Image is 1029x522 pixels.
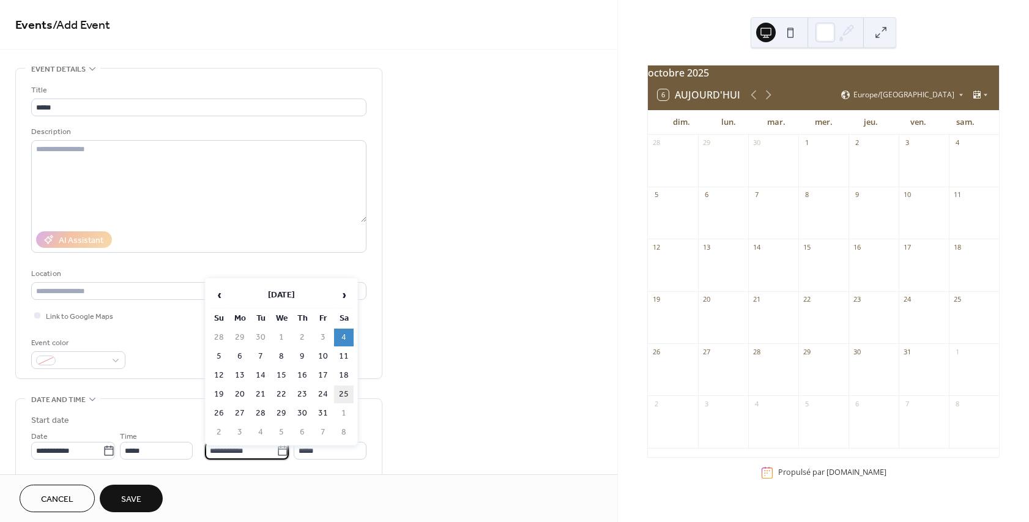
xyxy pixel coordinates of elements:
[313,367,333,384] td: 17
[31,414,69,427] div: Start date
[209,386,229,403] td: 19
[209,405,229,422] td: 26
[953,399,962,408] div: 8
[334,405,354,422] td: 1
[847,110,894,135] div: jeu.
[702,190,711,199] div: 6
[313,405,333,422] td: 31
[953,190,962,199] div: 11
[334,367,354,384] td: 18
[702,138,711,147] div: 29
[953,138,962,147] div: 4
[942,110,989,135] div: sam.
[292,348,312,365] td: 9
[209,367,229,384] td: 12
[251,405,270,422] td: 28
[702,399,711,408] div: 3
[752,242,761,252] div: 14
[251,348,270,365] td: 7
[209,329,229,346] td: 28
[272,405,291,422] td: 29
[852,242,861,252] div: 16
[313,310,333,327] th: Fr
[852,295,861,304] div: 23
[902,347,912,356] div: 31
[902,190,912,199] div: 10
[802,295,811,304] div: 22
[31,125,364,138] div: Description
[272,310,291,327] th: We
[100,485,163,512] button: Save
[292,386,312,403] td: 23
[802,242,811,252] div: 15
[31,63,86,76] span: Event details
[120,430,137,443] span: Time
[752,190,761,199] div: 7
[15,13,53,37] a: Events
[752,110,800,135] div: mar.
[702,347,711,356] div: 27
[653,86,745,103] button: 6Aujourd'hui
[31,393,86,406] span: Date and time
[334,386,354,403] td: 25
[802,138,811,147] div: 1
[230,348,250,365] td: 6
[652,190,661,199] div: 5
[953,295,962,304] div: 25
[334,348,354,365] td: 11
[334,329,354,346] td: 4
[272,329,291,346] td: 1
[902,295,912,304] div: 24
[31,337,123,349] div: Event color
[46,310,113,323] span: Link to Google Maps
[272,423,291,441] td: 5
[702,242,711,252] div: 13
[41,493,73,506] span: Cancel
[313,386,333,403] td: 24
[902,242,912,252] div: 17
[209,423,229,441] td: 2
[209,348,229,365] td: 5
[272,348,291,365] td: 8
[652,295,661,304] div: 19
[652,399,661,408] div: 2
[902,138,912,147] div: 3
[230,367,250,384] td: 13
[230,329,250,346] td: 29
[658,110,705,135] div: dim.
[953,242,962,252] div: 18
[251,423,270,441] td: 4
[648,65,999,80] div: octobre 2025
[31,430,48,443] span: Date
[334,310,354,327] th: Sa
[752,295,761,304] div: 21
[272,386,291,403] td: 22
[121,493,141,506] span: Save
[292,310,312,327] th: Th
[292,405,312,422] td: 30
[702,295,711,304] div: 20
[230,282,333,308] th: [DATE]
[251,367,270,384] td: 14
[902,399,912,408] div: 7
[53,13,110,37] span: / Add Event
[292,367,312,384] td: 16
[292,329,312,346] td: 2
[31,267,364,280] div: Location
[852,138,861,147] div: 2
[802,399,811,408] div: 5
[752,347,761,356] div: 28
[209,310,229,327] th: Su
[230,405,250,422] td: 27
[230,310,250,327] th: Mo
[652,242,661,252] div: 12
[852,347,861,356] div: 30
[752,138,761,147] div: 30
[335,283,353,307] span: ›
[31,84,364,97] div: Title
[251,386,270,403] td: 21
[251,310,270,327] th: Tu
[705,110,752,135] div: lun.
[652,138,661,147] div: 28
[230,386,250,403] td: 20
